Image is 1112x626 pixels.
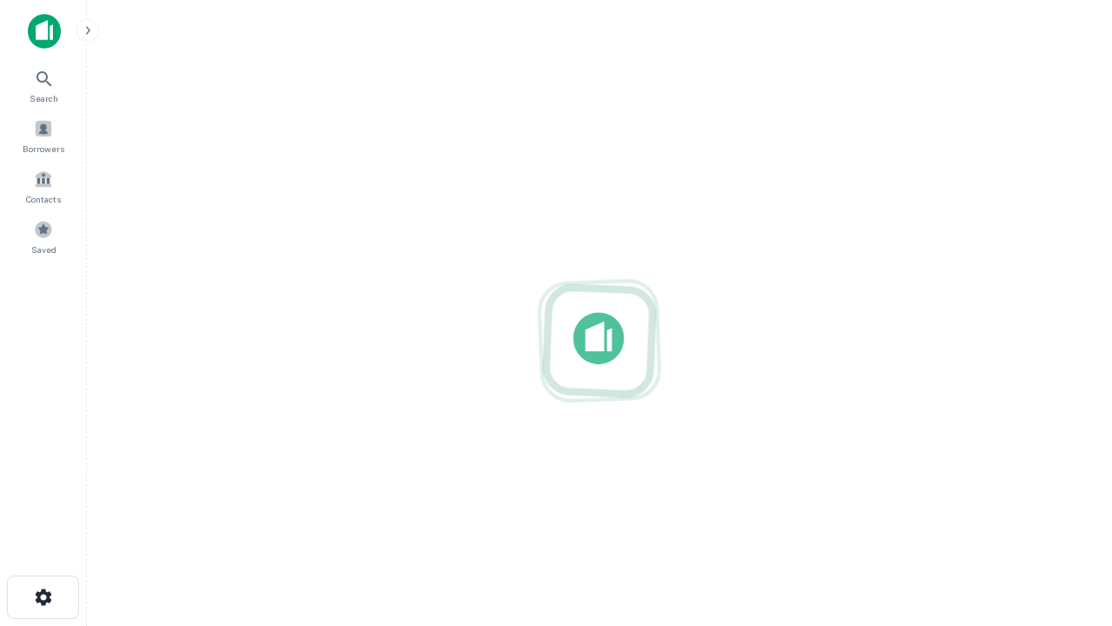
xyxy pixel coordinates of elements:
span: Contacts [26,192,61,206]
a: Contacts [5,163,82,210]
span: Search [30,91,58,105]
iframe: Chat Widget [1025,431,1112,515]
a: Search [5,62,82,109]
a: Borrowers [5,112,82,159]
span: Saved [31,243,56,256]
img: capitalize-icon.png [28,14,61,49]
a: Saved [5,213,82,260]
span: Borrowers [23,142,64,156]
